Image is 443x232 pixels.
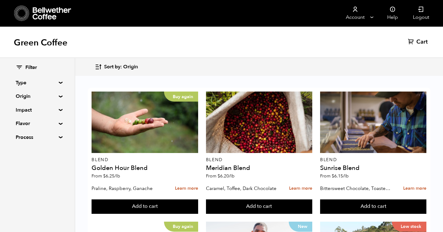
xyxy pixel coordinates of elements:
button: Add to cart [92,199,198,214]
span: Cart [416,38,428,46]
p: Blend [92,158,198,162]
summary: Origin [16,92,59,100]
p: Buy again [164,222,198,232]
button: Add to cart [320,199,427,214]
bdi: 6.25 [103,173,120,179]
p: Blend [206,158,313,162]
span: $ [103,173,106,179]
span: From [92,173,120,179]
span: /lb [343,173,349,179]
span: $ [218,173,220,179]
a: Buy again [92,92,198,153]
h4: Sunrise Blend [320,165,427,171]
span: /lb [229,173,235,179]
p: Praline, Raspberry, Ganache [92,184,164,193]
bdi: 6.20 [218,173,235,179]
p: Buy again [164,92,198,102]
span: From [206,173,235,179]
span: From [320,173,349,179]
span: $ [332,173,334,179]
button: Sort by: Origin [95,60,138,74]
summary: Flavor [16,120,59,127]
p: New [289,222,312,232]
bdi: 6.15 [332,173,349,179]
button: Add to cart [206,199,313,214]
p: Bittersweet Chocolate, Toasted Marshmallow, Candied Orange, Praline [320,184,393,193]
span: /lb [114,173,120,179]
p: Low stock [392,222,426,232]
a: Learn more [289,182,312,195]
a: Cart [408,38,429,46]
p: Caramel, Toffee, Dark Chocolate [206,184,278,193]
span: Filter [25,64,37,71]
h1: Green Coffee [14,37,67,48]
a: Learn more [175,182,198,195]
h4: Meridian Blend [206,165,313,171]
summary: Impact [16,106,59,114]
p: Blend [320,158,427,162]
span: Sort by: Origin [104,64,138,71]
a: Learn more [403,182,426,195]
summary: Type [16,79,59,87]
h4: Golden Hour Blend [92,165,198,171]
summary: Process [16,134,59,141]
